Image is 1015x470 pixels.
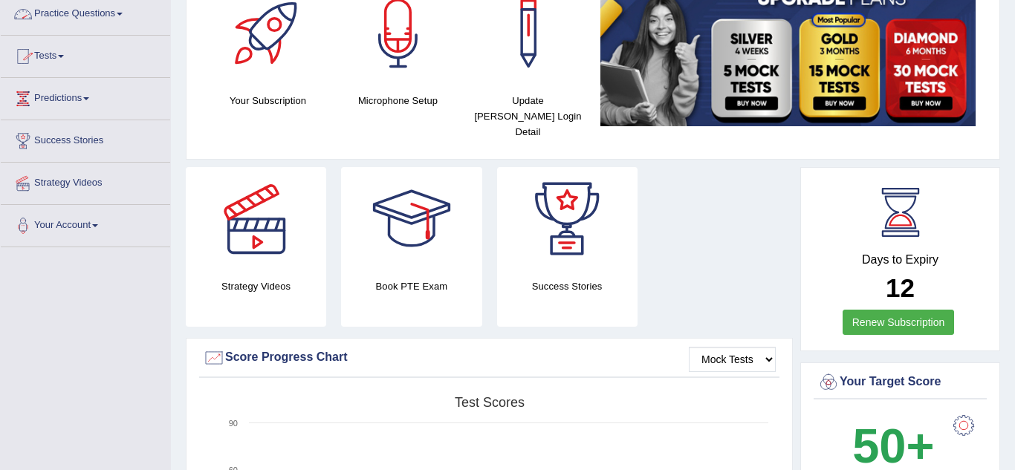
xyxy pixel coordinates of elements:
h4: Strategy Videos [186,278,326,294]
a: Your Account [1,205,170,242]
h4: Success Stories [497,278,638,294]
h4: Days to Expiry [817,253,983,267]
div: Score Progress Chart [203,347,776,369]
h4: Microphone Setup [340,93,455,108]
a: Strategy Videos [1,163,170,200]
text: 90 [229,419,238,428]
tspan: Test scores [455,395,525,410]
h4: Your Subscription [210,93,325,108]
b: 12 [886,273,915,302]
h4: Book PTE Exam [341,278,481,294]
h4: Update [PERSON_NAME] Login Detail [470,93,586,140]
a: Success Stories [1,120,170,157]
a: Predictions [1,78,170,115]
a: Renew Subscription [843,310,955,335]
div: Your Target Score [817,371,983,394]
a: Tests [1,36,170,73]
